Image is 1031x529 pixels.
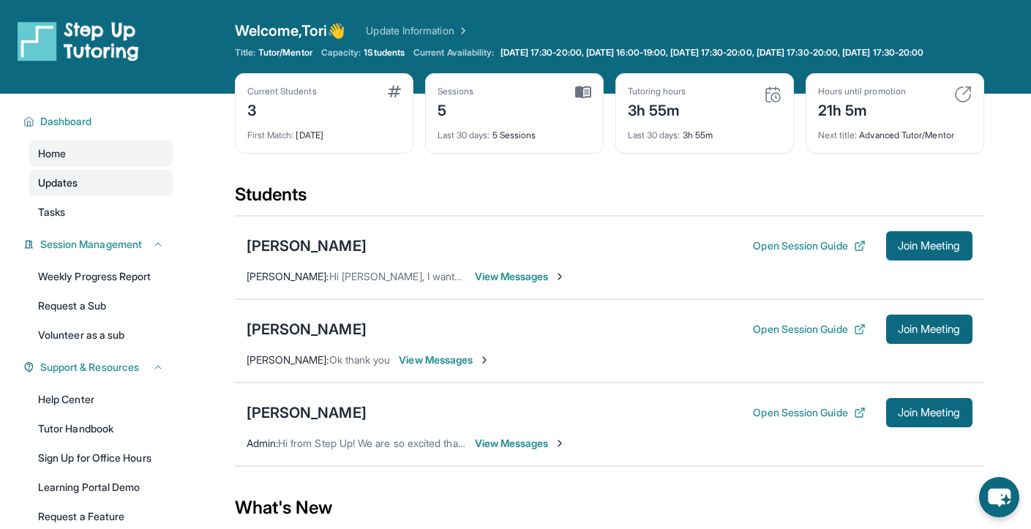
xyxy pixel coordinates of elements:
[235,20,346,41] span: Welcome, Tori 👋
[29,416,173,442] a: Tutor Handbook
[29,322,173,348] a: Volunteer as a sub
[818,130,858,140] span: Next title :
[886,398,972,427] button: Join Meeting
[628,97,686,121] div: 3h 55m
[329,353,391,366] span: Ok thank you
[628,130,681,140] span: Last 30 days :
[235,47,255,59] span: Title:
[898,408,961,417] span: Join Meeting
[38,205,65,220] span: Tasks
[247,97,317,121] div: 3
[29,140,173,167] a: Home
[438,86,474,97] div: Sessions
[247,353,329,366] span: [PERSON_NAME] :
[364,47,405,59] span: 1 Students
[40,114,92,129] span: Dashboard
[413,47,494,59] span: Current Availability:
[818,86,906,97] div: Hours until promotion
[500,47,924,59] span: [DATE] 17:30-20:00, [DATE] 16:00-19:00, [DATE] 17:30-20:00, [DATE] 17:30-20:00, [DATE] 17:30-20:00
[29,263,173,290] a: Weekly Progress Report
[247,270,329,282] span: [PERSON_NAME] :
[475,436,566,451] span: View Messages
[764,86,781,103] img: card
[753,405,865,420] button: Open Session Guide
[34,360,164,375] button: Support & Resources
[575,86,591,99] img: card
[34,114,164,129] button: Dashboard
[29,293,173,319] a: Request a Sub
[475,269,566,284] span: View Messages
[438,121,591,141] div: 5 Sessions
[29,445,173,471] a: Sign Up for Office Hours
[366,23,468,38] a: Update Information
[247,437,278,449] span: Admin :
[29,474,173,500] a: Learning Portal Demo
[29,386,173,413] a: Help Center
[40,360,139,375] span: Support & Resources
[247,130,294,140] span: First Match :
[235,183,984,215] div: Students
[898,325,961,334] span: Join Meeting
[258,47,312,59] span: Tutor/Mentor
[438,97,474,121] div: 5
[247,121,401,141] div: [DATE]
[247,86,317,97] div: Current Students
[498,47,927,59] a: [DATE] 17:30-20:00, [DATE] 16:00-19:00, [DATE] 17:30-20:00, [DATE] 17:30-20:00, [DATE] 17:30-20:00
[29,170,173,196] a: Updates
[38,146,66,161] span: Home
[753,322,865,337] button: Open Session Guide
[886,315,972,344] button: Join Meeting
[818,97,906,121] div: 21h 5m
[628,121,781,141] div: 3h 55m
[753,239,865,253] button: Open Session Guide
[954,86,972,103] img: card
[399,353,490,367] span: View Messages
[247,236,367,256] div: [PERSON_NAME]
[979,477,1019,517] button: chat-button
[321,47,361,59] span: Capacity:
[388,86,401,97] img: card
[886,231,972,260] button: Join Meeting
[454,23,469,38] img: Chevron Right
[18,20,139,61] img: logo
[247,402,367,423] div: [PERSON_NAME]
[898,241,961,250] span: Join Meeting
[438,130,490,140] span: Last 30 days :
[479,354,490,366] img: Chevron-Right
[554,271,566,282] img: Chevron-Right
[818,121,972,141] div: Advanced Tutor/Mentor
[34,237,164,252] button: Session Management
[554,438,566,449] img: Chevron-Right
[40,237,142,252] span: Session Management
[247,319,367,339] div: [PERSON_NAME]
[29,199,173,225] a: Tasks
[38,176,78,190] span: Updates
[628,86,686,97] div: Tutoring hours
